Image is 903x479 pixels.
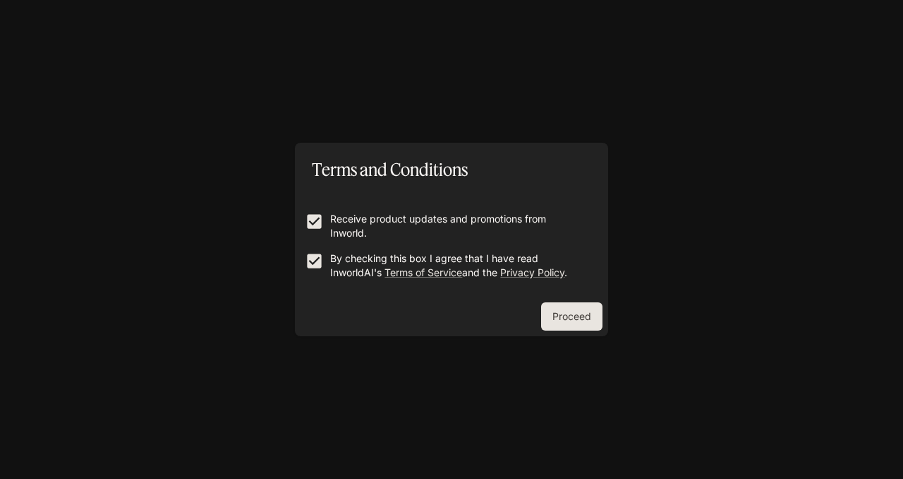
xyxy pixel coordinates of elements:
[330,252,584,280] p: By checking this box I agree that I have read InworldAI's and the .
[330,212,584,240] p: Receive product updates and promotions from Inworld.
[541,302,602,331] button: Proceed
[312,157,468,182] p: Terms and Conditions
[384,266,462,278] a: Terms of Service
[500,266,564,278] a: Privacy Policy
